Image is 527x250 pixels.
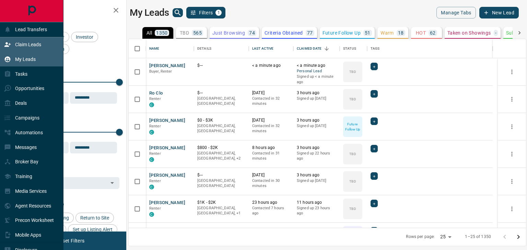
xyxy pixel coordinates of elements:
[73,34,96,40] span: Investor
[252,90,290,96] p: [DATE]
[297,145,336,151] p: 3 hours ago
[344,122,362,132] p: Future Follow Up
[252,145,290,151] p: 8 hours ago
[107,178,117,188] button: Open
[71,32,98,42] div: Investor
[297,68,336,74] span: Personal Lead
[297,74,336,85] p: Signed up < a minute ago
[149,172,185,179] button: [PERSON_NAME]
[252,205,290,216] p: Contacted 7 hours ago
[307,30,313,35] p: 77
[252,151,290,161] p: Contacted in 31 minutes
[75,213,114,223] div: Return to Site
[197,96,245,107] p: [GEOGRAPHIC_DATA], [GEOGRAPHIC_DATA]
[447,30,491,35] p: Taken on Showings
[197,200,245,205] p: $1K - $2K
[197,63,245,68] p: $---
[197,145,245,151] p: $800 - $2K
[373,90,375,97] span: +
[507,149,517,159] button: more
[323,30,361,35] p: Future Follow Up
[297,39,322,58] div: Claimed Date
[149,90,163,97] button: Ro Clo
[149,157,154,162] div: condos.ca
[149,130,154,135] div: condos.ca
[373,118,375,125] span: +
[322,44,331,53] button: Sort
[349,69,356,74] p: TBD
[197,205,245,216] p: Toronto
[147,30,152,35] p: All
[252,227,290,233] p: [DATE]
[340,39,367,58] div: Status
[197,117,245,123] p: $0 - $3K
[512,230,525,244] button: Go to next page
[252,172,290,178] p: [DATE]
[297,178,336,184] p: Signed up [DATE]
[22,7,119,15] h2: Filters
[193,30,202,35] p: 565
[373,145,375,152] span: +
[149,227,185,234] button: [PERSON_NAME]
[495,30,496,35] p: -
[297,63,336,68] p: < a minute ago
[371,227,378,235] div: +
[149,200,185,206] button: [PERSON_NAME]
[216,10,221,15] span: 1
[197,172,245,178] p: $---
[371,172,378,180] div: +
[406,234,435,240] p: Rows per page:
[249,39,293,58] div: Last Active
[297,200,336,205] p: 11 hours ago
[252,96,290,107] p: Contacted in 32 minutes
[149,117,185,124] button: [PERSON_NAME]
[149,69,172,74] span: Buyer, Renter
[212,30,245,35] p: Just Browsing
[373,227,375,234] span: +
[349,151,356,157] p: TBD
[507,122,517,132] button: more
[371,90,378,98] div: +
[297,205,336,216] p: Signed up 23 hours ago
[149,185,154,189] div: condos.ca
[367,39,493,58] div: Tags
[371,145,378,152] div: +
[507,176,517,187] button: more
[68,224,117,235] div: Set up Listing Alert
[149,212,154,217] div: condos.ca
[149,179,161,183] span: Renter
[197,151,245,161] p: North York, Toronto
[252,178,290,189] p: Contacted in 30 minutes
[265,30,303,35] p: Criteria Obtained
[252,200,290,205] p: 23 hours ago
[149,145,185,151] button: [PERSON_NAME]
[349,206,356,211] p: TBD
[149,206,161,211] span: Renter
[436,7,476,18] button: Manage Tabs
[197,39,211,58] div: Details
[371,200,378,207] div: +
[252,39,273,58] div: Last Active
[252,63,290,68] p: < a minute ago
[479,7,519,18] button: New Lead
[349,97,356,102] p: TBD
[343,39,356,58] div: Status
[156,30,168,35] p: 1350
[146,39,194,58] div: Name
[197,178,245,189] p: [GEOGRAPHIC_DATA], [GEOGRAPHIC_DATA]
[149,39,160,58] div: Name
[371,39,380,58] div: Tags
[149,97,161,101] span: Renter
[430,30,436,35] p: 62
[437,232,454,242] div: 25
[297,117,336,123] p: 3 hours ago
[297,227,336,233] p: 12 hours ago
[180,30,189,35] p: TBD
[507,67,517,77] button: more
[249,30,255,35] p: 74
[130,7,169,18] h1: My Leads
[371,63,378,70] div: +
[371,117,378,125] div: +
[293,39,340,58] div: Claimed Date
[373,173,375,179] span: +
